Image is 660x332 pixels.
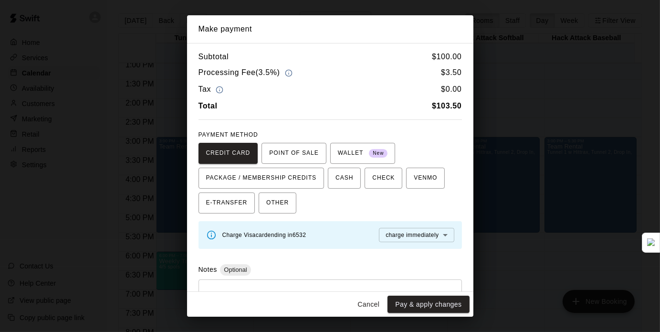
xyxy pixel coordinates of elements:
span: WALLET [338,146,388,161]
button: E-TRANSFER [199,193,255,214]
h6: Processing Fee ( 3.5% ) [199,66,295,79]
span: CASH [335,171,353,186]
button: CREDIT CARD [199,143,258,164]
label: Notes [199,266,217,273]
span: VENMO [414,171,437,186]
h6: $ 0.00 [441,83,461,96]
button: CHECK [365,168,402,189]
span: POINT OF SALE [269,146,318,161]
b: Total [199,102,218,110]
button: CASH [328,168,361,189]
span: PAYMENT METHOD [199,131,258,138]
span: Optional [220,266,251,273]
button: Pay & apply changes [388,296,469,313]
img: Detect Auto [647,238,656,247]
span: Charge Visa card ending in 6532 [222,232,306,238]
span: CHECK [372,171,395,186]
span: New [369,147,388,160]
button: Cancel [353,296,384,313]
h6: $ 100.00 [432,51,461,63]
button: VENMO [406,168,445,189]
b: $ 103.50 [432,102,461,110]
span: PACKAGE / MEMBERSHIP CREDITS [206,171,317,186]
h6: $ 3.50 [441,66,461,79]
span: OTHER [266,195,289,211]
h2: Make payment [187,15,473,43]
button: PACKAGE / MEMBERSHIP CREDITS [199,168,325,189]
button: WALLET New [330,143,396,164]
button: POINT OF SALE [262,143,326,164]
span: E-TRANSFER [206,195,248,211]
h6: Subtotal [199,51,229,63]
span: CREDIT CARD [206,146,251,161]
span: charge immediately [386,232,439,238]
button: OTHER [259,193,296,214]
h6: Tax [199,83,226,96]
